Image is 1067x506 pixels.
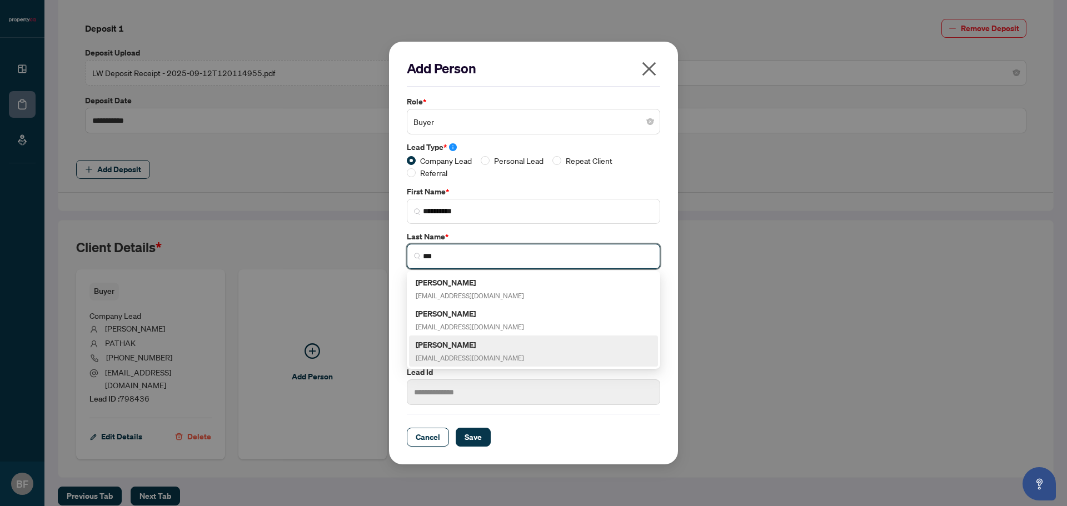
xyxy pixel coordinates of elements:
label: Lead Id [407,366,660,378]
label: Lead Type [407,141,660,153]
span: close [640,60,658,78]
label: First Name [407,186,660,198]
button: Open asap [1023,467,1056,500]
span: [EMAIL_ADDRESS][DOMAIN_NAME] [416,292,524,300]
span: Cancel [416,428,440,446]
button: Save [456,428,491,447]
span: Buyer [413,111,654,132]
span: Company Lead [416,154,476,167]
span: info-circle [449,143,457,151]
h2: Add Person [407,59,660,77]
span: Personal Lead [490,154,548,167]
label: Role [407,96,660,108]
h5: [PERSON_NAME] [416,307,524,320]
h5: [PERSON_NAME] [416,338,524,351]
img: search_icon [414,208,421,215]
span: [EMAIL_ADDRESS][DOMAIN_NAME] [416,323,524,331]
span: [EMAIL_ADDRESS][DOMAIN_NAME] [416,354,524,362]
label: Last Name [407,231,660,243]
span: Repeat Client [561,154,617,167]
span: Referral [416,167,452,179]
span: Save [465,428,482,446]
img: search_icon [414,253,421,259]
button: Cancel [407,428,449,447]
span: close-circle [647,118,654,125]
h5: [PERSON_NAME] [416,276,524,289]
